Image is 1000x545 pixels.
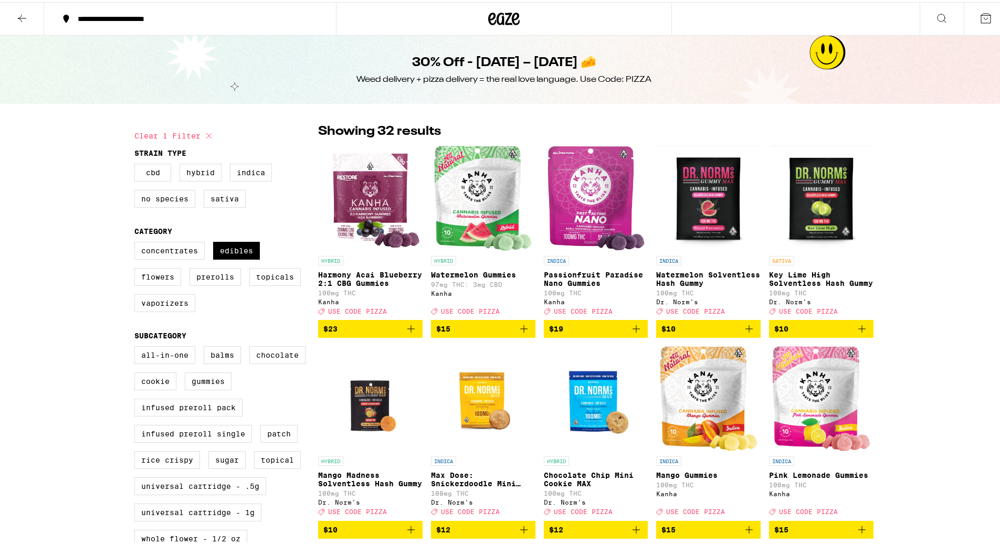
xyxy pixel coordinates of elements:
[134,147,186,155] legend: Strain Type
[544,296,648,303] div: Kanha
[441,306,500,313] span: USE CODE PIZZA
[666,507,725,514] span: USE CODE PIZZA
[656,318,761,336] button: Add to bag
[549,523,563,532] span: $12
[769,469,873,477] p: Pink Lemonade Gummies
[431,344,535,518] a: Open page for Max Dose: Snickerdoodle Mini Cookie - Indica from Dr. Norm's
[656,144,761,318] a: Open page for Watermelon Solventless Hash Gummy from Dr. Norm's
[544,488,648,495] p: 100mg THC
[769,318,873,336] button: Add to bag
[656,287,761,294] p: 100mg THC
[769,254,794,263] p: SATIVA
[656,296,761,303] div: Dr. Norm's
[134,225,172,233] legend: Category
[412,52,596,70] h1: 30% Off - [DATE] – [DATE] 🧀
[254,449,301,467] label: Topical
[318,269,423,285] p: Harmony Acai Blueberry 2:1 CBG Gummies
[208,449,246,467] label: Sugar
[779,306,838,313] span: USE CODE PIZZA
[544,344,648,518] a: Open page for Chocolate Chip Mini Cookie MAX from Dr. Norm's
[431,279,535,286] p: 97mg THC: 3mg CBD
[779,507,838,514] span: USE CODE PIZZA
[180,162,222,179] label: Hybrid
[134,121,215,147] button: Clear 1 filter
[656,519,761,537] button: Add to bag
[544,269,648,285] p: Passionfruit Paradise Nano Gummies
[769,287,873,294] p: 100mg THC
[249,266,301,284] label: Topicals
[431,454,456,464] p: INDICA
[544,318,648,336] button: Add to bag
[134,501,261,519] label: Universal Cartridge - 1g
[204,344,241,362] label: Balms
[431,144,535,318] a: Open page for Watermelon Gummies from Kanha
[318,488,423,495] p: 100mg THC
[769,269,873,285] p: Key Lime High Solventless Hash Gummy
[544,344,648,449] img: Dr. Norm's - Chocolate Chip Mini Cookie MAX
[134,240,205,258] label: Concentrates
[774,523,788,532] span: $15
[318,121,441,138] p: Showing 32 results
[134,266,181,284] label: Flowers
[544,287,648,294] p: 100mg THC
[260,423,298,441] label: Patch
[656,454,681,464] p: INDICA
[318,469,423,486] p: Mango Madness Solventless Hash Gummy
[436,323,450,331] span: $15
[661,323,676,331] span: $10
[769,144,873,318] a: Open page for Key Lime High Solventless Hash Gummy from Dr. Norm's
[134,423,252,441] label: Infused Preroll Single
[134,475,266,493] label: Universal Cartridge - .5g
[431,254,456,263] p: HYBRID
[656,479,761,486] p: 100mg THC
[441,507,500,514] span: USE CODE PIZZA
[769,488,873,495] div: Kanha
[772,344,870,449] img: Kanha - Pink Lemonade Gummies
[318,454,343,464] p: HYBRID
[554,507,613,514] span: USE CODE PIZZA
[544,469,648,486] p: Chocolate Chip Mini Cookie MAX
[436,523,450,532] span: $12
[318,344,423,449] img: Dr. Norm's - Mango Madness Solventless Hash Gummy
[134,162,171,179] label: CBD
[549,323,563,331] span: $19
[547,144,645,249] img: Kanha - Passionfruit Paradise Nano Gummies
[769,454,794,464] p: INDICA
[434,144,532,249] img: Kanha - Watermelon Gummies
[356,72,651,83] div: Weed delivery + pizza delivery = the real love language. Use Code: PIZZA
[134,329,186,338] legend: Subcategory
[771,144,872,249] img: Dr. Norm's - Key Lime High Solventless Hash Gummy
[249,344,306,362] label: Chocolate
[660,344,757,449] img: Kanha - Mango Gummies
[774,323,788,331] span: $10
[323,323,338,331] span: $23
[318,344,423,518] a: Open page for Mango Madness Solventless Hash Gummy from Dr. Norm's
[318,287,423,294] p: 100mg THC
[431,469,535,486] p: Max Dose: Snickerdoodle Mini Cookie - Indica
[134,449,200,467] label: Rice Crispy
[769,296,873,303] div: Dr. Norm's
[431,519,535,537] button: Add to bag
[769,479,873,486] p: 100mg THC
[431,488,535,495] p: 108mg THC
[318,254,343,263] p: HYBRID
[769,519,873,537] button: Add to bag
[319,144,422,249] img: Kanha - Harmony Acai Blueberry 2:1 CBG Gummies
[318,296,423,303] div: Kanha
[431,318,535,336] button: Add to bag
[134,397,243,414] label: Infused Preroll Pack
[431,344,535,449] img: Dr. Norm's - Max Dose: Snickerdoodle Mini Cookie - Indica
[666,306,725,313] span: USE CODE PIZZA
[328,306,387,313] span: USE CODE PIZZA
[134,292,195,310] label: Vaporizers
[318,519,423,537] button: Add to bag
[554,306,613,313] span: USE CODE PIZZA
[431,288,535,295] div: Kanha
[656,254,681,263] p: INDICA
[544,144,648,318] a: Open page for Passionfruit Paradise Nano Gummies from Kanha
[230,162,272,179] label: Indica
[185,370,231,388] label: Gummies
[213,240,260,258] label: Edibles
[318,144,423,318] a: Open page for Harmony Acai Blueberry 2:1 CBG Gummies from Kanha
[769,344,873,518] a: Open page for Pink Lemonade Gummies from Kanha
